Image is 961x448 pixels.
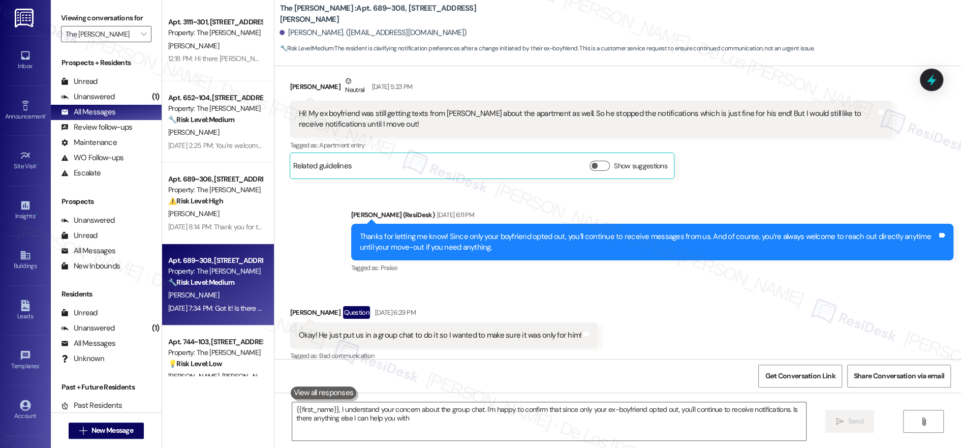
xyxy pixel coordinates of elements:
div: Unread [61,308,98,318]
div: New Inbounds [61,261,120,272]
div: Hi! My ex boyfriend was still getting texts from [PERSON_NAME] about the apartment as well. So he... [298,108,876,130]
div: [DATE] 6:11 PM [435,210,474,220]
span: New Message [91,425,133,436]
strong: 💡 Risk Level: Low [168,359,222,368]
span: [PERSON_NAME] [222,372,273,381]
div: Thanks for letting me know! Since only your boyfriend opted out, you’ll continue to receive messa... [360,231,937,253]
div: WO Follow-ups [61,153,123,163]
div: [PERSON_NAME] (ResiDesk) [351,210,953,224]
div: Prospects + Residents [51,57,162,68]
button: Get Conversation Link [758,365,842,387]
div: Escalate [61,168,101,178]
span: • [45,111,47,118]
div: Residents [51,289,162,300]
span: Bad communication [319,351,374,360]
div: (1) [149,89,162,105]
a: Insights • [5,197,46,224]
div: Unread [61,76,98,87]
div: Property: The [PERSON_NAME] [168,266,262,277]
div: Apt. 689~306, [STREET_ADDRESS][PERSON_NAME] [168,174,262,185]
div: Apt. 3111~301, [STREET_ADDRESS][PERSON_NAME] [168,17,262,27]
strong: ⚠️ Risk Level: High [168,196,223,205]
span: [PERSON_NAME] [168,372,222,381]
div: [DATE] 7:34 PM: Got it! Is there anything else I can assist you with [DATE]? [168,304,381,313]
span: • [39,361,41,368]
div: Related guidelines [293,161,352,175]
input: All communities [66,26,135,42]
div: Prospects [51,196,162,207]
span: Send [848,416,863,427]
i:  [836,417,844,426]
div: Unknown [61,353,104,364]
div: 12:18 PM: Hi there [PERSON_NAME]! I just wanted to check in and ask if you are happy with your ho... [168,54,753,63]
div: [DATE] 5:23 PM [369,81,413,92]
div: [DATE] 6:29 PM [373,307,416,318]
div: Tagged as: [290,348,598,363]
a: Site Visit • [5,147,46,174]
span: • [37,161,38,168]
button: New Message [69,423,144,439]
i:  [79,427,87,435]
div: Neutral [343,76,366,97]
div: Past + Future Residents [51,382,162,393]
a: Leads [5,297,46,324]
div: [DATE] 2:25 PM: You're welcome! I heard back from the team, and they’ll be reaching out to the la... [168,141,592,150]
div: [PERSON_NAME]. ([EMAIL_ADDRESS][DOMAIN_NAME]) [280,27,467,38]
div: Property: The [PERSON_NAME] [168,185,262,195]
span: [PERSON_NAME] [168,41,219,50]
img: ResiDesk Logo [15,9,36,27]
div: Apt. 652~104, [STREET_ADDRESS][PERSON_NAME] [168,93,262,103]
a: Templates • [5,347,46,374]
span: Apartment entry [319,141,364,150]
button: Send [825,410,875,433]
a: Account [5,397,46,424]
div: Property: The [PERSON_NAME] [168,27,262,38]
div: All Messages [61,246,115,256]
span: Get Conversation Link [765,371,835,381]
div: Apt. 689~308, [STREET_ADDRESS][PERSON_NAME] [168,255,262,266]
span: Share Conversation via email [854,371,944,381]
div: Past Residents [61,400,122,411]
div: Question [343,306,370,319]
span: Praise [380,263,397,272]
a: Inbox [5,47,46,74]
b: The [PERSON_NAME] : Apt. 689~308, [STREET_ADDRESS][PERSON_NAME] [280,3,483,25]
a: Buildings [5,247,46,274]
span: [PERSON_NAME] [168,128,219,137]
div: Unanswered [61,323,115,334]
div: Unanswered [61,215,115,226]
textarea: {{first_name}}, I understand your concern about the group chat. I'm happy to confirm that since o... [292,402,806,440]
div: Property: The [PERSON_NAME] [168,347,262,358]
div: (1) [149,320,162,336]
div: Apt. 744~103, [STREET_ADDRESS][PERSON_NAME] [168,337,262,347]
div: Maintenance [61,137,117,148]
label: Show suggestions [614,161,667,171]
div: All Messages [61,338,115,349]
span: : The resident is clarifying notification preferences after a change initiated by their ex-boyfri... [280,43,814,54]
div: Review follow-ups [61,122,132,133]
button: Share Conversation via email [847,365,951,387]
div: Tagged as: [351,260,953,275]
i:  [920,417,927,426]
div: Unanswered [61,92,115,102]
div: [PERSON_NAME] [290,306,598,322]
label: Viewing conversations for [61,10,151,26]
i:  [141,30,146,38]
div: Tagged as: [290,138,892,153]
div: Unread [61,230,98,241]
div: Okay! He just put us in a group chat to do it so I wanted to make sure it was only for him! [298,330,581,341]
strong: 🔧 Risk Level: Medium [168,278,234,287]
span: [PERSON_NAME] [168,209,219,218]
div: All Messages [61,107,115,117]
strong: 🔧 Risk Level: Medium [280,44,333,52]
span: [PERSON_NAME] [168,290,219,300]
div: Property: The [PERSON_NAME] [168,103,262,114]
strong: 🔧 Risk Level: Medium [168,115,234,124]
span: • [35,211,37,218]
div: [PERSON_NAME] [290,76,892,101]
